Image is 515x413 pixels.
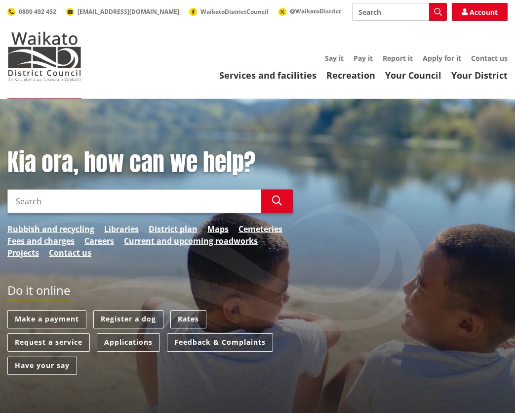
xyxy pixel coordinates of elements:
a: Contact us [471,53,508,63]
a: Careers [84,235,114,247]
a: Your Council [385,69,441,81]
a: Say it [325,53,344,63]
a: Projects [7,247,39,259]
h1: Kia ora, how can we help? [7,148,293,177]
a: Recreation [326,69,375,81]
a: Request a service [7,333,90,352]
a: Fees and charges [7,235,75,247]
a: Have your say [7,357,77,375]
a: 0800 492 452 [7,7,56,16]
a: Current and upcoming roadworks [124,235,258,247]
h2: Do it online [7,283,70,301]
span: 0800 492 452 [19,7,56,16]
a: Cemeteries [238,223,282,235]
a: Pay it [354,53,373,63]
a: Services and facilities [219,69,317,81]
input: Search input [7,189,261,213]
a: Apply for it [423,53,461,63]
a: Applications [97,333,160,352]
a: Maps [207,223,229,235]
a: District plan [149,223,198,235]
span: [EMAIL_ADDRESS][DOMAIN_NAME] [78,7,179,16]
a: Feedback & Complaints [167,333,273,352]
a: Register a dog [93,310,163,328]
a: Contact us [49,247,91,259]
a: Account [452,3,508,21]
a: WaikatoDistrictCouncil [189,7,269,16]
input: Search input [352,3,447,21]
a: Your District [451,69,508,81]
span: @WaikatoDistrict [290,7,341,15]
a: [EMAIL_ADDRESS][DOMAIN_NAME] [66,7,179,16]
a: Libraries [104,223,139,235]
a: @WaikatoDistrict [278,7,341,15]
img: Waikato District Council - Te Kaunihera aa Takiwaa o Waikato [7,32,81,81]
a: Rates [170,310,206,328]
a: Rubbish and recycling [7,223,94,235]
span: WaikatoDistrictCouncil [200,7,269,16]
a: Report it [383,53,413,63]
a: Make a payment [7,310,86,328]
